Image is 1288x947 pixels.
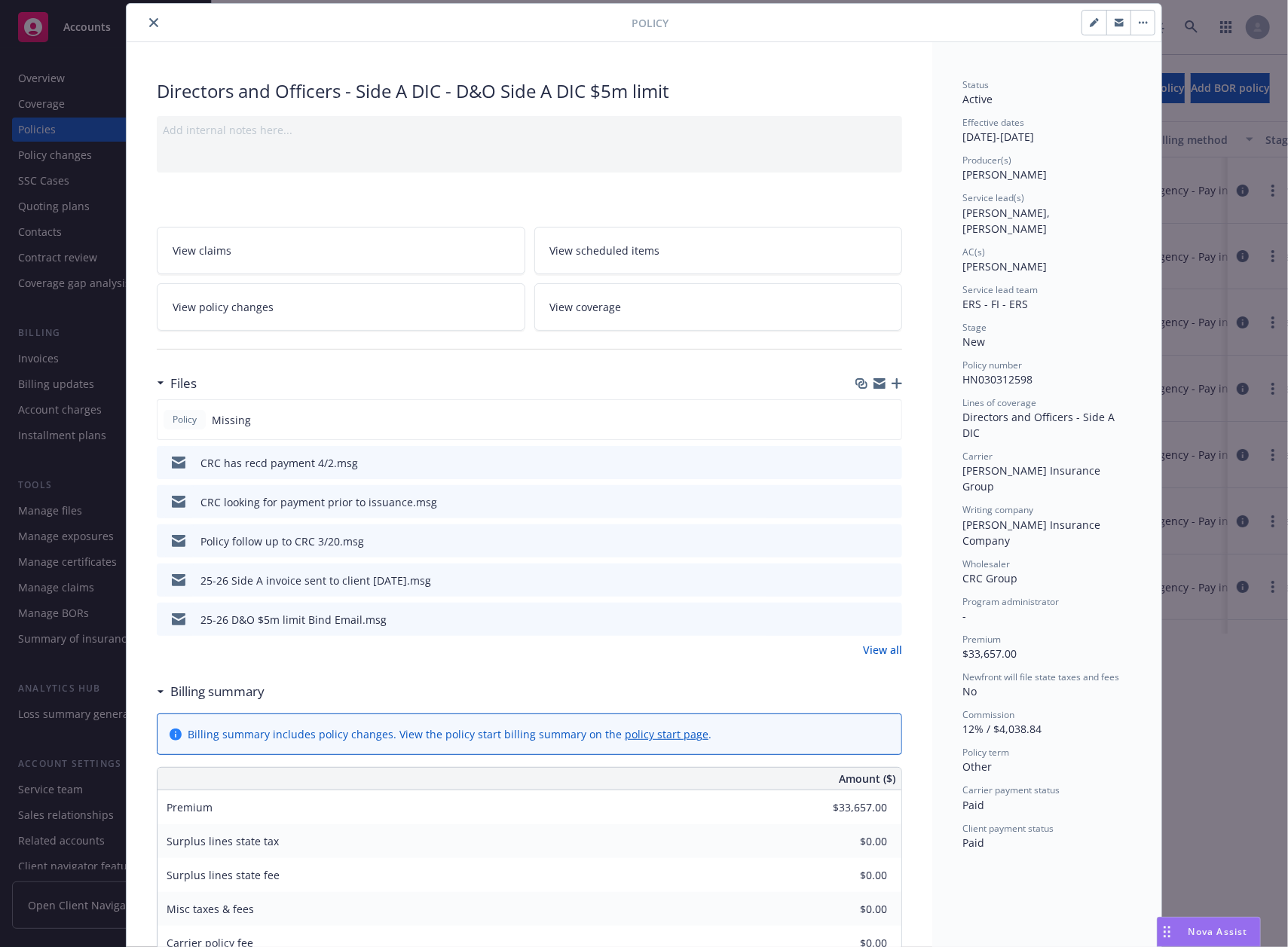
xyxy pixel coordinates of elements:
button: download file [858,573,870,588]
a: View coverage [534,283,903,331]
div: Drag to move [1158,918,1176,946]
div: Billing summary includes policy changes. View the policy start billing summary on the . [188,726,711,742]
span: Producer(s) [962,154,1011,166]
span: Commission [962,708,1014,721]
span: Surplus lines state fee [167,868,280,882]
span: Wholesaler [962,558,1010,570]
span: Directors and Officers - Side A DIC [962,410,1118,440]
button: preview file [883,494,896,510]
span: Active [962,92,993,106]
h3: Billing summary [170,682,265,701]
div: 25-26 Side A invoice sent to client [DATE].msg [200,573,431,588]
div: CRC looking for payment prior to issuance.msg [200,494,437,510]
span: Premium [962,633,1001,646]
span: Premium [167,800,213,814]
input: 0.00 [798,898,896,921]
span: Amount ($) [839,771,895,787]
span: CRC Group [962,571,1017,585]
span: Surplus lines state tax [167,834,279,848]
a: View all [863,642,902,658]
span: Paid [962,835,984,850]
span: View coverage [550,299,622,315]
span: Paid [962,798,984,812]
a: View policy changes [157,283,525,331]
button: Nova Assist [1157,917,1261,947]
button: close [145,14,163,32]
span: [PERSON_NAME] [962,259,1047,273]
span: Policy [632,15,668,31]
span: 12% / $4,038.84 [962,722,1042,736]
span: Carrier payment status [962,784,1060,796]
span: No [962,684,977,698]
input: 0.00 [798,864,896,887]
span: Nova Assist [1189,925,1248,938]
span: View claims [173,243,231,258]
span: Missing [212,412,251,428]
span: Lines of coverage [962,396,1036,409]
div: CRC has recd payment 4/2.msg [200,455,358,471]
span: Service lead(s) [962,191,1024,204]
span: Misc taxes & fees [167,902,254,916]
span: Writing company [962,503,1033,516]
input: 0.00 [798,796,896,819]
span: Newfront will file state taxes and fees [962,671,1119,683]
span: [PERSON_NAME], [PERSON_NAME] [962,206,1053,236]
span: View policy changes [173,299,274,315]
div: Policy follow up to CRC 3/20.msg [200,533,364,549]
div: Files [157,374,197,393]
span: AC(s) [962,246,985,258]
span: Policy [170,413,200,426]
span: Client payment status [962,822,1054,835]
span: - [962,609,966,623]
span: New [962,335,985,349]
span: Effective dates [962,116,1024,129]
a: policy start page [625,727,708,741]
span: Program administrator [962,595,1059,608]
a: View scheduled items [534,227,903,274]
span: Policy number [962,359,1022,371]
span: [PERSON_NAME] Insurance Group [962,463,1103,493]
span: ERS - FI - ERS [962,297,1028,311]
span: HN030312598 [962,372,1033,386]
span: [PERSON_NAME] [962,167,1047,182]
button: preview file [883,612,896,628]
span: [PERSON_NAME] Insurance Company [962,518,1103,548]
button: download file [858,455,870,471]
button: preview file [883,533,896,549]
a: View claims [157,227,525,274]
div: [DATE] - [DATE] [962,116,1131,145]
span: Other [962,759,992,774]
div: 25-26 D&O $5m limit Bind Email.msg [200,612,387,628]
button: download file [858,533,870,549]
span: Status [962,78,989,91]
button: preview file [883,573,896,588]
input: 0.00 [798,830,896,853]
span: View scheduled items [550,243,660,258]
button: download file [858,612,870,628]
div: Add internal notes here... [163,122,896,138]
span: Carrier [962,450,993,463]
span: Policy term [962,746,1009,759]
span: Service lead team [962,283,1038,296]
span: $33,657.00 [962,646,1017,661]
div: Directors and Officers - Side A DIC - D&O Side A DIC $5m limit [157,78,902,104]
div: Billing summary [157,682,265,701]
h3: Files [170,374,197,393]
button: preview file [883,455,896,471]
button: download file [858,494,870,510]
span: Stage [962,321,987,334]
